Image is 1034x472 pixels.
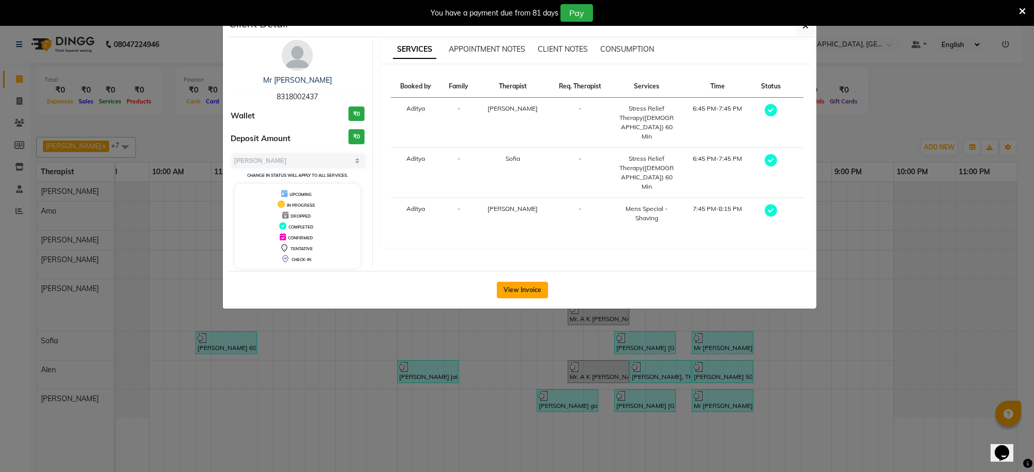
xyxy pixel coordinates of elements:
[440,98,477,148] td: -
[449,44,525,54] span: APPOINTMENT NOTES
[391,75,440,98] th: Booked by
[991,431,1024,462] iframe: chat widget
[682,75,752,98] th: Time
[617,204,676,223] div: Mens Special - Shaving
[617,104,676,141] div: Stress Relief Therapy([DEMOGRAPHIC_DATA]) 60 Min
[231,133,291,145] span: Deposit Amount
[682,198,752,230] td: 7:45 PM-8:15 PM
[549,98,611,148] td: -
[348,106,364,121] h3: ₹0
[391,98,440,148] td: Aditya
[292,257,311,262] span: CHECK-IN
[538,44,588,54] span: CLIENT NOTES
[291,214,311,219] span: DROPPED
[287,203,315,208] span: IN PROGRESS
[288,224,313,230] span: COMPLETED
[560,4,593,22] button: Pay
[247,173,348,178] small: Change in status will apply to all services.
[682,98,752,148] td: 6:45 PM-7:45 PM
[291,246,313,251] span: TENTATIVE
[617,154,676,191] div: Stress Relief Therapy([DEMOGRAPHIC_DATA]) 60 Min
[440,148,477,198] td: -
[231,110,255,122] span: Wallet
[282,40,313,71] img: avatar
[477,75,549,98] th: Therapist
[440,75,477,98] th: Family
[288,235,313,240] span: CONFIRMED
[391,198,440,230] td: Aditya
[290,192,312,197] span: UPCOMING
[348,129,364,144] h3: ₹0
[682,148,752,198] td: 6:45 PM-7:45 PM
[277,92,318,101] span: 8318002437
[600,44,654,54] span: CONSUMPTION
[391,148,440,198] td: Aditya
[497,282,548,298] button: View Invoice
[753,75,789,98] th: Status
[506,155,520,162] span: Sofia
[549,148,611,198] td: -
[488,104,538,112] span: [PERSON_NAME]
[549,198,611,230] td: -
[549,75,611,98] th: Req. Therapist
[488,205,538,212] span: [PERSON_NAME]
[611,75,682,98] th: Services
[431,8,558,19] div: You have a payment due from 81 days
[263,75,332,85] a: Mr [PERSON_NAME]
[393,40,436,59] span: SERVICES
[440,198,477,230] td: -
